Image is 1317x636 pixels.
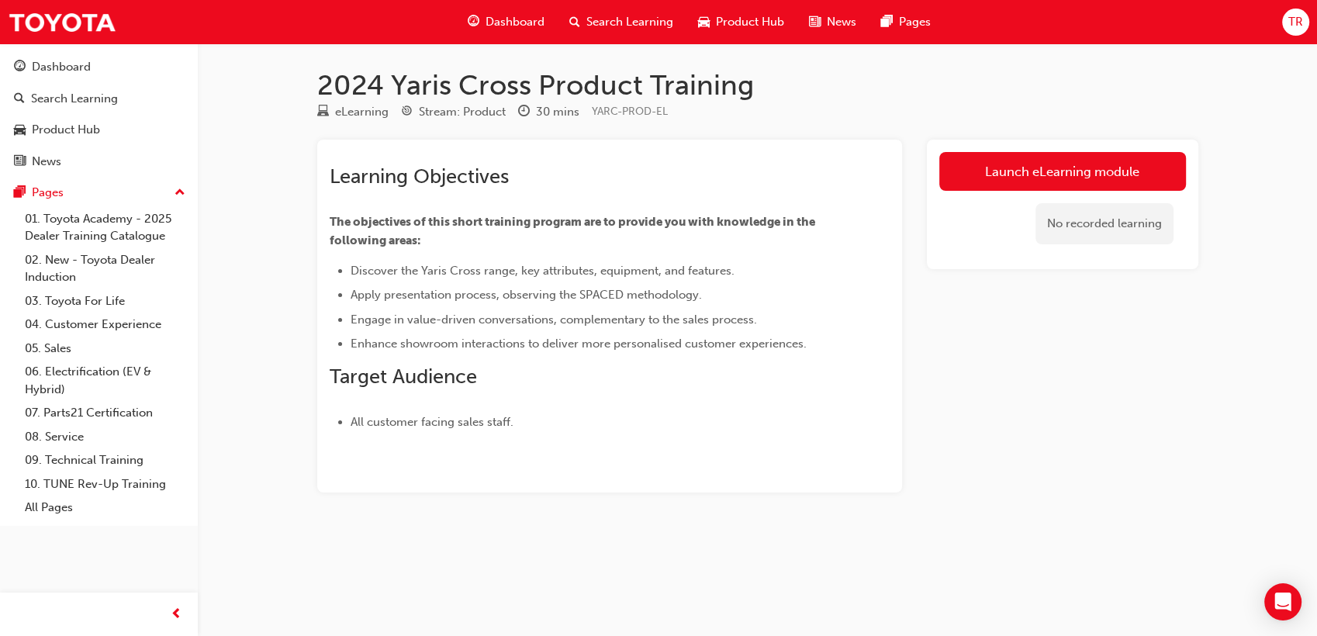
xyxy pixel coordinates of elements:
div: Pages [32,184,64,202]
a: Search Learning [6,85,192,113]
span: guage-icon [468,12,479,32]
div: 30 mins [536,103,579,121]
a: 08. Service [19,425,192,449]
div: Type [317,102,389,122]
span: search-icon [14,92,25,106]
a: All Pages [19,496,192,520]
span: news-icon [809,12,821,32]
span: pages-icon [14,186,26,200]
span: The objectives of this short training program are to provide you with knowledge in the following ... [330,215,818,247]
span: Pages [899,13,931,31]
span: up-icon [175,183,185,203]
div: Stream: Product [419,103,506,121]
div: News [32,153,61,171]
span: car-icon [698,12,710,32]
div: Duration [518,102,579,122]
span: Discover the Yaris Cross range, key attributes, equipment, and features. [351,264,735,278]
a: 04. Customer Experience [19,313,192,337]
img: Trak [8,5,116,40]
a: 07. Parts21 Certification [19,401,192,425]
a: guage-iconDashboard [455,6,557,38]
button: TR [1282,9,1309,36]
a: 01. Toyota Academy - 2025 Dealer Training Catalogue [19,207,192,248]
span: clock-icon [518,105,530,119]
span: Product Hub [716,13,784,31]
span: Search Learning [586,13,673,31]
div: Stream [401,102,506,122]
span: Target Audience [330,365,477,389]
span: target-icon [401,105,413,119]
a: 06. Electrification (EV & Hybrid) [19,360,192,401]
span: Dashboard [486,13,544,31]
a: car-iconProduct Hub [686,6,797,38]
button: Pages [6,178,192,207]
a: Dashboard [6,53,192,81]
a: 03. Toyota For Life [19,289,192,313]
span: car-icon [14,123,26,137]
span: learningResourceType_ELEARNING-icon [317,105,329,119]
div: eLearning [335,103,389,121]
div: Open Intercom Messenger [1264,583,1301,620]
a: pages-iconPages [869,6,943,38]
span: Enhance showroom interactions to deliver more personalised customer experiences. [351,337,807,351]
div: Dashboard [32,58,91,76]
a: 09. Technical Training [19,448,192,472]
a: News [6,147,192,176]
a: Launch eLearning module [939,152,1186,191]
span: Apply presentation process, observing the SPACED methodology. [351,288,702,302]
div: Product Hub [32,121,100,139]
span: news-icon [14,155,26,169]
a: 05. Sales [19,337,192,361]
span: prev-icon [171,605,182,624]
a: news-iconNews [797,6,869,38]
a: Product Hub [6,116,192,144]
h1: 2024 Yaris Cross Product Training [317,68,1198,102]
span: pages-icon [881,12,893,32]
a: search-iconSearch Learning [557,6,686,38]
span: Learning resource code [592,105,668,118]
span: Engage in value-driven conversations, complementary to the sales process. [351,313,757,327]
span: All customer facing sales staff. [351,415,513,429]
div: Search Learning [31,90,118,108]
span: search-icon [569,12,580,32]
span: News [827,13,856,31]
div: No recorded learning [1035,203,1174,244]
span: Learning Objectives [330,164,509,188]
a: 10. TUNE Rev-Up Training [19,472,192,496]
a: 02. New - Toyota Dealer Induction [19,248,192,289]
span: guage-icon [14,60,26,74]
span: TR [1288,13,1303,31]
button: DashboardSearch LearningProduct HubNews [6,50,192,178]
